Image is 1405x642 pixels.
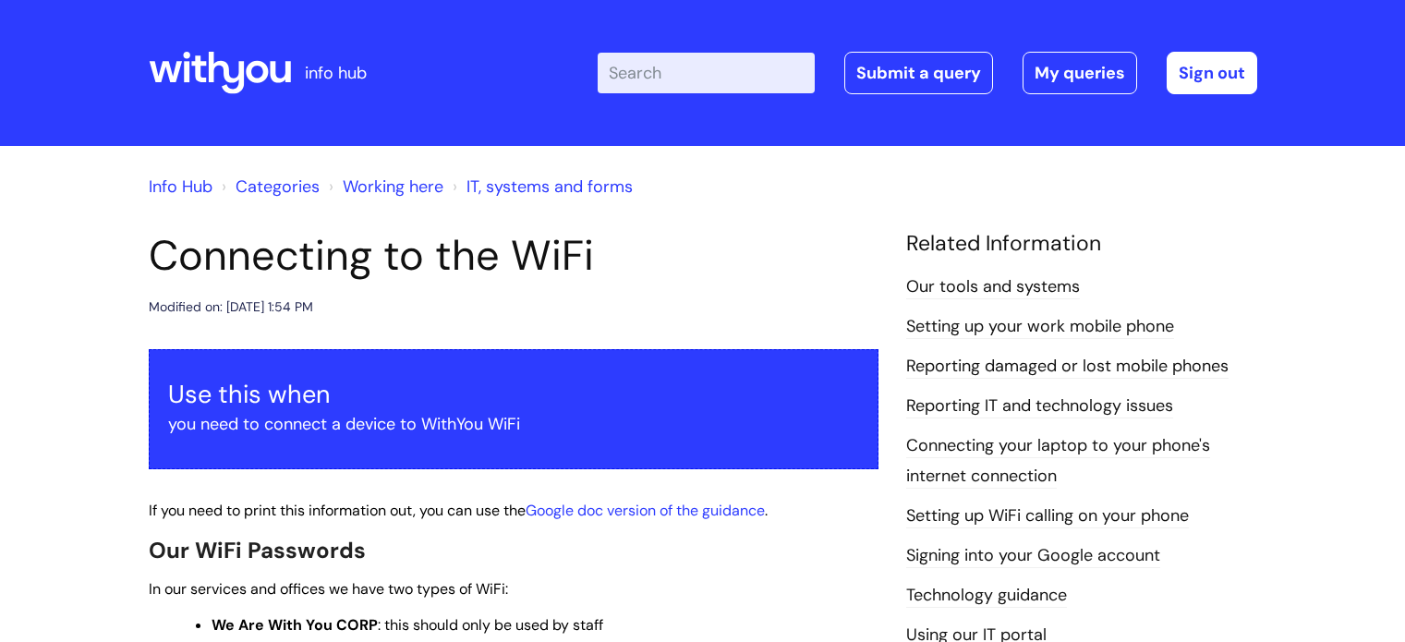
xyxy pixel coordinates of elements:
a: My queries [1023,52,1137,94]
p: info hub [305,58,367,88]
a: Setting up your work mobile phone [906,315,1174,339]
li: IT, systems and forms [448,172,633,201]
li: Working here [324,172,443,201]
a: Signing into your Google account [906,544,1160,568]
h4: Related Information [906,231,1257,257]
a: Google doc version of the guidance [526,501,765,520]
p: you need to connect a device to WithYou WiFi [168,409,859,439]
h1: Connecting to the WiFi [149,231,878,281]
a: Technology guidance [906,584,1067,608]
span: Our WiFi Passwords [149,536,366,564]
a: Reporting damaged or lost mobile phones [906,355,1229,379]
div: | - [598,52,1257,94]
a: Categories [236,176,320,198]
a: Sign out [1167,52,1257,94]
a: Our tools and systems [906,275,1080,299]
strong: We Are With You CORP [212,615,378,635]
a: Setting up WiFi calling on your phone [906,504,1189,528]
a: Info Hub [149,176,212,198]
input: Search [598,53,815,93]
li: Solution home [217,172,320,201]
a: IT, systems and forms [466,176,633,198]
span: In our services and offices we have two types of WiFi: [149,579,508,599]
h3: Use this when [168,380,859,409]
div: Modified on: [DATE] 1:54 PM [149,296,313,319]
a: Submit a query [844,52,993,94]
span: If you need to print this information out, you can use the . [149,501,768,520]
a: Connecting your laptop to your phone's internet connection [906,434,1210,488]
a: Reporting IT and technology issues [906,394,1173,418]
span: : this should only be used by staff [212,615,603,635]
a: Working here [343,176,443,198]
